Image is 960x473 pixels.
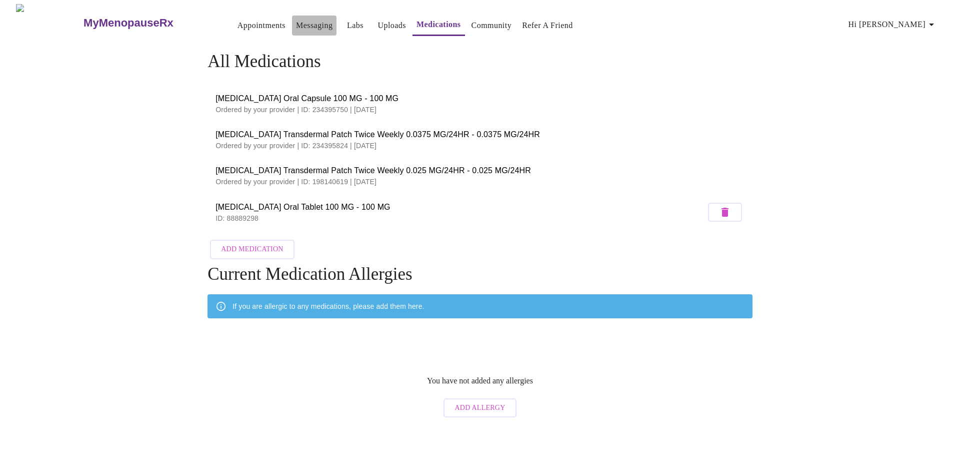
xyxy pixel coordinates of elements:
button: Community [467,16,516,36]
button: Uploads [373,16,410,36]
span: [MEDICAL_DATA] Oral Capsule 100 MG - 100 MG [215,93,744,105]
button: Add Medication [210,240,294,259]
p: ID: 88889298 [215,213,705,223]
button: Hi [PERSON_NAME] [844,15,941,35]
p: You have not added any allergies [427,376,533,385]
a: Uploads [377,19,406,33]
h3: MyMenopauseRx [83,17,173,30]
button: Messaging [292,16,336,36]
span: Add Allergy [454,402,505,414]
a: Medications [416,18,461,32]
span: [MEDICAL_DATA] Transdermal Patch Twice Weekly 0.025 MG/24HR - 0.025 MG/24HR [215,165,744,177]
img: MyMenopauseRx Logo [16,4,82,42]
a: Refer a Friend [522,19,573,33]
button: Add Allergy [443,398,516,418]
a: Appointments [237,19,285,33]
p: Ordered by your provider | ID: 234395824 | [DATE] [215,141,744,151]
span: Hi [PERSON_NAME] [848,18,937,32]
span: [MEDICAL_DATA] Oral Tablet 100 MG - 100 MG [215,201,705,213]
span: Add Medication [221,243,283,256]
span: [MEDICAL_DATA] Transdermal Patch Twice Weekly 0.0375 MG/24HR - 0.0375 MG/24HR [215,129,744,141]
a: Labs [347,19,363,33]
button: Medications [412,15,465,36]
button: Appointments [233,16,289,36]
button: Labs [339,16,371,36]
a: Community [471,19,512,33]
p: Ordered by your provider | ID: 198140619 | [DATE] [215,177,744,187]
a: MyMenopauseRx [82,6,213,41]
a: Messaging [296,19,332,33]
p: Ordered by your provider | ID: 234395750 | [DATE] [215,105,744,115]
div: If you are allergic to any medications, please add them here. [232,297,424,315]
h4: Current Medication Allergies [207,264,752,284]
button: Refer a Friend [518,16,577,36]
h4: All Medications [207,52,752,72]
